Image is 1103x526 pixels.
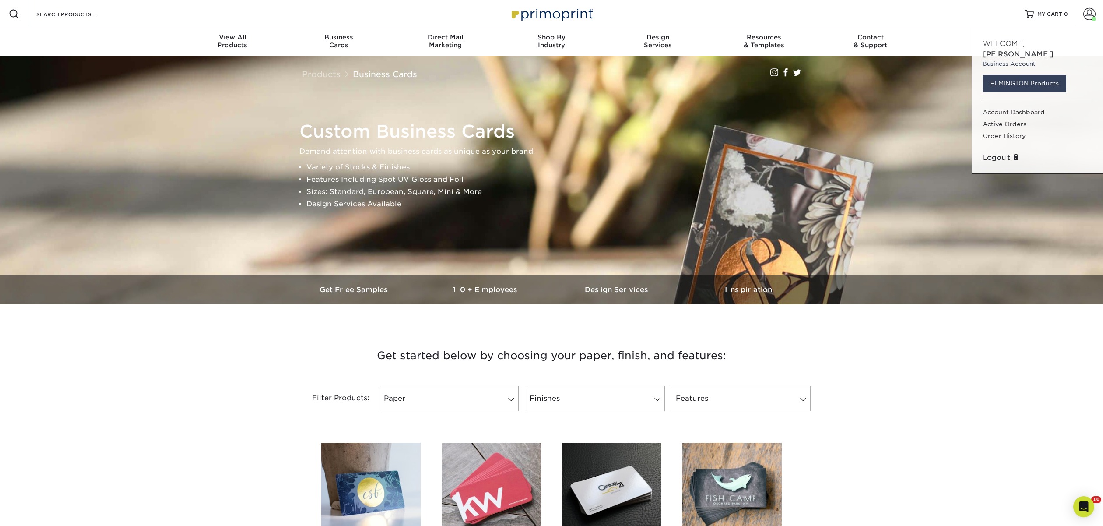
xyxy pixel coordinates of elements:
h3: Get started below by choosing your paper, finish, and features: [295,336,808,375]
h3: Get Free Samples [289,286,420,294]
span: Contact [817,33,924,41]
h3: Design Services [551,286,683,294]
li: Variety of Stocks & Finishes [306,161,811,173]
div: Filter Products: [289,386,376,411]
div: Marketing [392,33,499,49]
a: Business Cards [353,69,417,79]
span: Welcome, [983,39,1025,48]
span: Direct Mail [392,33,499,41]
div: Cards [286,33,392,49]
a: Inspiration [683,275,814,304]
a: ELMINGTON Products [983,75,1066,92]
a: Active Orders [983,118,1092,130]
a: Account Dashboard [983,106,1092,118]
a: Products [302,69,341,79]
span: Business [286,33,392,41]
span: MY CART [1037,11,1062,18]
span: 10 [1091,496,1101,503]
span: View All [179,33,286,41]
li: Features Including Spot UV Gloss and Foil [306,173,811,186]
a: View AllProducts [179,28,286,56]
div: & Support [817,33,924,49]
li: Sizes: Standard, European, Square, Mini & More [306,186,811,198]
h3: 10+ Employees [420,286,551,294]
span: Shop By [499,33,605,41]
h3: Inspiration [683,286,814,294]
a: Paper [380,386,519,411]
a: Direct MailMarketing [392,28,499,56]
div: Products [179,33,286,49]
div: Open Intercom Messenger [1073,496,1094,517]
a: Resources& Templates [711,28,817,56]
a: Design Services [551,275,683,304]
a: 10+ Employees [420,275,551,304]
span: [PERSON_NAME] [983,50,1054,58]
small: Business Account [983,60,1092,68]
a: Logout [983,152,1092,163]
a: Order History [983,130,1092,142]
a: Contact& Support [817,28,924,56]
a: Features [672,386,811,411]
a: BusinessCards [286,28,392,56]
span: Design [604,33,711,41]
a: Get Free Samples [289,275,420,304]
img: Primoprint [508,4,595,23]
a: Shop ByIndustry [499,28,605,56]
input: SEARCH PRODUCTS..... [35,9,121,19]
li: Design Services Available [306,198,811,210]
div: Services [604,33,711,49]
span: 0 [1064,11,1068,17]
a: Finishes [526,386,664,411]
span: Resources [711,33,817,41]
div: & Templates [711,33,817,49]
div: Industry [499,33,605,49]
a: DesignServices [604,28,711,56]
h1: Custom Business Cards [299,121,811,142]
p: Demand attention with business cards as unique as your brand. [299,145,811,158]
